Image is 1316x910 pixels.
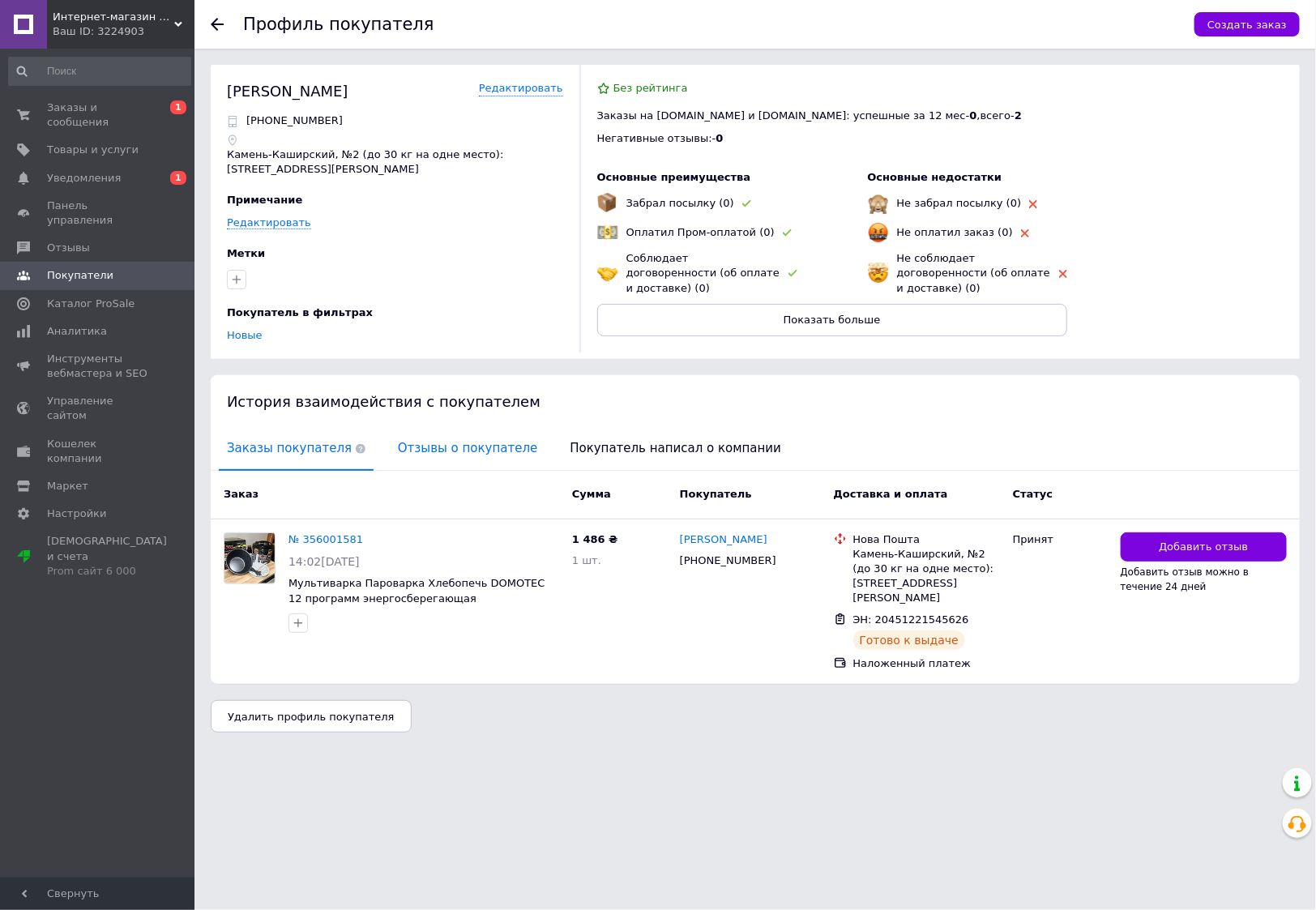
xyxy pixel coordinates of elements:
[597,193,617,212] img: emoji
[47,506,106,521] span: Настройки
[853,532,1000,547] div: Нова Пошта
[853,613,969,626] span: ЭН: 20451221545626
[53,24,194,39] div: Ваш ID: 3224903
[970,109,977,122] span: 0
[47,171,121,186] span: Уведомления
[8,57,191,86] input: Поиск
[47,352,150,381] span: Инструменты вебмастера и SEO
[47,437,150,466] span: Кошелек компании
[288,555,360,568] span: 14:02[DATE]
[47,268,113,283] span: Покупатели
[897,226,1013,238] span: Не оплатил заказ (0)
[47,199,150,228] span: Панель управления
[597,171,751,183] span: Основные преимущества
[243,15,434,34] h1: Профиль покупателя
[47,479,88,493] span: Маркет
[288,533,363,545] a: № 356001581
[170,100,186,114] span: 1
[228,711,395,723] span: Удалить профиль покупателя
[227,247,265,259] span: Метки
[868,222,889,243] img: emoji
[680,488,752,500] span: Покупатель
[680,532,767,548] a: [PERSON_NAME]
[170,171,186,185] span: 1
[853,630,965,650] div: Готово к выдаче
[868,193,889,214] img: emoji
[1013,532,1108,547] div: Принят
[597,304,1067,336] button: Показать больше
[572,554,601,566] span: 1 шт.
[1159,540,1248,555] span: Добавить отзыв
[47,324,107,339] span: Аналитика
[1029,200,1037,208] img: rating-tag-type
[53,10,174,24] span: Интернет-магазин "Mad-MarketShop"
[211,18,224,31] div: Вернуться назад
[597,132,716,144] span: Негативные отзывы: -
[626,197,734,209] span: Забрал посылку (0)
[784,314,881,326] span: Показать больше
[390,428,545,469] span: Отзывы о покупателе
[1021,229,1029,237] img: rating-tag-type
[572,488,611,500] span: Сумма
[897,197,1022,209] span: Не забрал посылку (0)
[224,532,276,584] a: Фото товару
[227,147,563,177] p: Камень-Каширский, №2 (до 30 кг на одне место): [STREET_ADDRESS][PERSON_NAME]
[597,109,1022,122] span: Заказы на [DOMAIN_NAME] и [DOMAIN_NAME]: успешные за 12 мес - , всего -
[1015,109,1022,122] span: 2
[788,270,797,277] img: rating-tag-type
[47,143,139,157] span: Товары и услуги
[227,329,263,341] a: Новые
[47,564,167,579] div: Prom сайт 6 000
[224,533,275,583] img: Фото товару
[246,113,343,128] p: [PHONE_NUMBER]
[572,533,617,545] span: 1 486 ₴
[1207,19,1287,31] span: Создать заказ
[626,226,775,238] span: Оплатил Пром-оплатой (0)
[868,171,1002,183] span: Основные недостатки
[47,394,150,423] span: Управление сайтом
[219,428,374,469] span: Заказы покупателя
[47,100,150,130] span: Заказы и сообщения
[227,305,559,320] div: Покупатель в фильтрах
[1121,532,1287,562] button: Добавить отзыв
[597,222,618,243] img: emoji
[227,81,348,101] div: [PERSON_NAME]
[783,229,792,237] img: rating-tag-type
[613,82,688,94] span: Без рейтинга
[288,577,545,605] a: Мультиварка Пароварка Хлебопечь DOMOTEC 12 программ энергосберегающая
[626,252,780,293] span: Соблюдает договоренности (об оплате и доставке) (0)
[211,700,412,733] button: Удалить профиль покупателя
[834,488,948,500] span: Доставка и оплата
[868,263,889,284] img: emoji
[227,194,302,206] span: Примечание
[562,428,789,469] span: Покупатель написал о компании
[597,263,618,284] img: emoji
[224,488,258,500] span: Заказ
[1194,12,1300,36] button: Создать заказ
[742,200,751,207] img: rating-tag-type
[47,241,90,255] span: Отзывы
[853,656,1000,671] div: Наложенный платеж
[1121,566,1250,592] span: Добавить отзыв можно в течение 24 дней
[677,550,780,571] div: [PHONE_NUMBER]
[47,297,135,311] span: Каталог ProSale
[1059,270,1067,278] img: rating-tag-type
[716,132,724,144] span: 0
[897,252,1050,293] span: Не соблюдает договоренности (об оплате и доставке) (0)
[47,534,167,579] span: [DEMOGRAPHIC_DATA] и счета
[479,81,563,96] a: Редактировать
[227,393,540,410] span: История взаимодействия с покупателем
[227,216,311,229] a: Редактировать
[1013,488,1053,500] span: Статус
[853,547,1000,606] div: Камень-Каширский, №2 (до 30 кг на одне место): [STREET_ADDRESS][PERSON_NAME]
